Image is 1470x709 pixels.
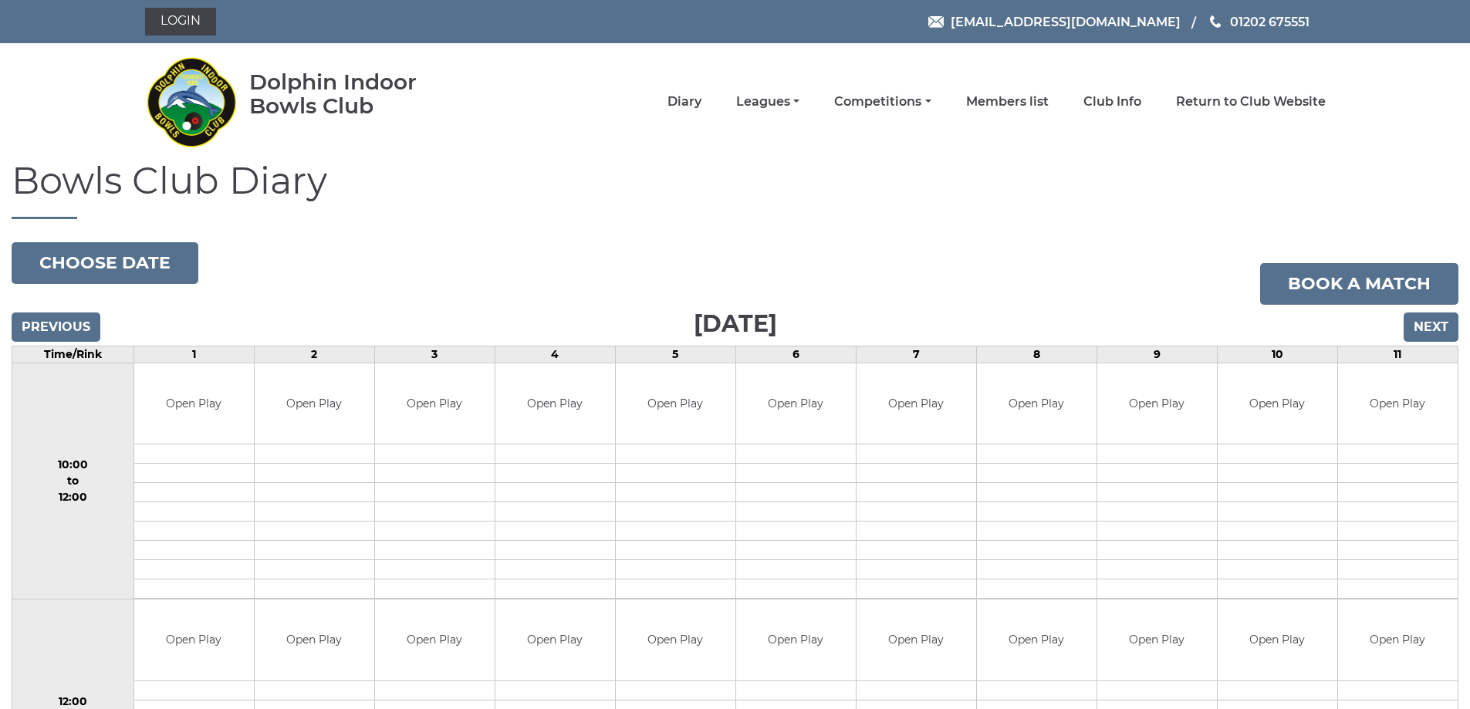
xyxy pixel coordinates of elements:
td: Open Play [134,363,254,444]
td: Open Play [495,363,615,444]
td: 8 [976,346,1097,363]
img: Dolphin Indoor Bowls Club [145,48,238,156]
td: 6 [735,346,856,363]
a: Book a match [1260,263,1458,305]
td: Open Play [977,363,1097,444]
td: 4 [495,346,615,363]
td: Open Play [1097,599,1217,680]
td: Open Play [736,599,856,680]
a: Leagues [736,93,799,110]
td: Open Play [255,599,374,680]
td: Open Play [375,599,495,680]
a: Email [EMAIL_ADDRESS][DOMAIN_NAME] [928,12,1181,32]
td: Open Play [857,599,976,680]
a: Return to Club Website [1176,93,1326,110]
td: Open Play [1338,599,1458,680]
a: Login [145,8,216,35]
button: Choose date [12,242,198,284]
img: Phone us [1210,15,1221,28]
img: Email [928,16,944,28]
td: Open Play [1218,363,1337,444]
td: 10:00 to 12:00 [12,363,134,599]
td: Open Play [375,363,495,444]
a: Members list [966,93,1049,110]
td: Time/Rink [12,346,134,363]
h1: Bowls Club Diary [12,160,1458,219]
td: Open Play [736,363,856,444]
td: Open Play [495,599,615,680]
input: Previous [12,312,100,342]
a: Phone us 01202 675551 [1208,12,1309,32]
td: 3 [374,346,495,363]
td: Open Play [857,363,976,444]
td: 5 [615,346,735,363]
a: Club Info [1083,93,1141,110]
td: Open Play [1338,363,1458,444]
td: Open Play [977,599,1097,680]
span: [EMAIL_ADDRESS][DOMAIN_NAME] [951,14,1181,29]
td: 10 [1217,346,1337,363]
td: Open Play [1218,599,1337,680]
td: 7 [856,346,976,363]
td: Open Play [1097,363,1217,444]
td: Open Play [255,363,374,444]
input: Next [1404,312,1458,342]
a: Competitions [834,93,931,110]
td: 1 [133,346,254,363]
td: Open Play [134,599,254,680]
div: Dolphin Indoor Bowls Club [249,70,466,118]
a: Diary [667,93,701,110]
td: Open Play [616,599,735,680]
td: 11 [1337,346,1458,363]
td: Open Play [616,363,735,444]
td: 2 [254,346,374,363]
span: 01202 675551 [1230,14,1309,29]
td: 9 [1097,346,1217,363]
